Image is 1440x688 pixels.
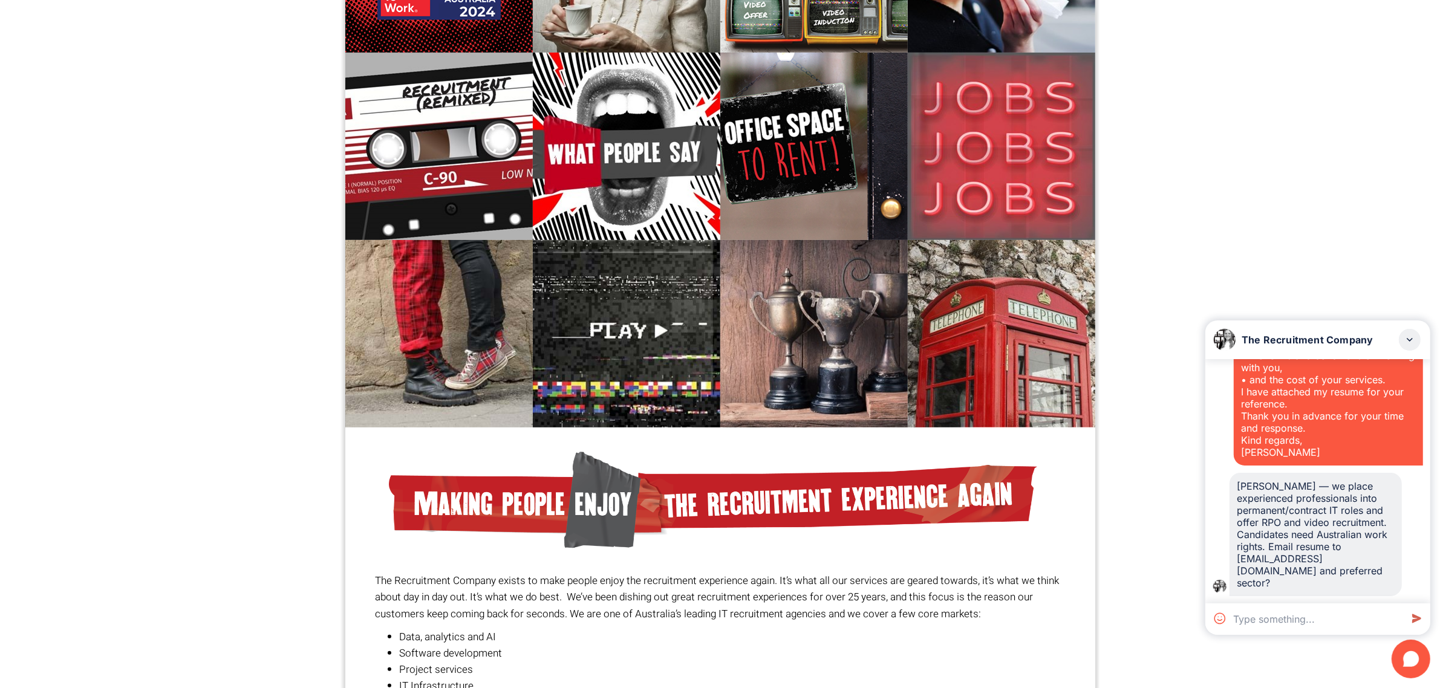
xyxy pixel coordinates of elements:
[399,629,1065,645] li: Data, analytics and AI
[399,645,1065,661] li: Software development
[399,661,1065,678] li: Project services
[375,573,1065,622] p: The Recruitment Company exists to make people enjoy the recruitment experience again. It’s what a...
[389,452,1037,548] img: Making People Enjoy The Recruitment Experiance again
